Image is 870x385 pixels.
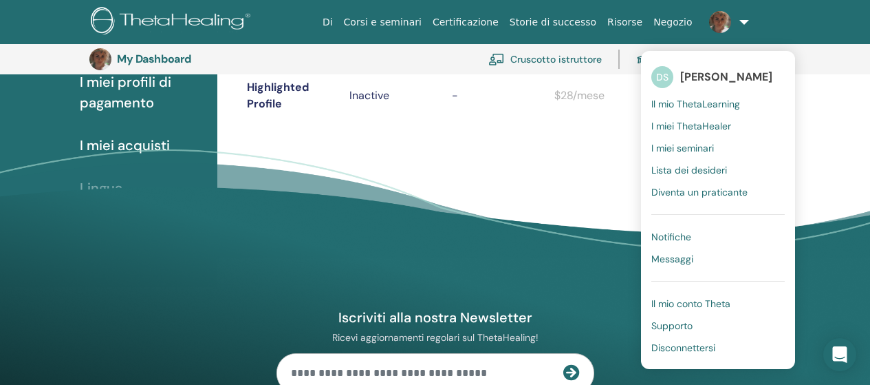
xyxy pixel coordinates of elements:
a: Storie di successo [504,10,602,35]
a: Diventa un praticante [651,181,785,203]
span: I miei acquisti [80,135,170,156]
div: Open Intercom Messenger [823,338,856,371]
a: Risorse [602,10,648,35]
a: I miei seminari [651,137,785,159]
span: Il mio ThetaLearning [651,98,740,110]
span: Diventa un praticante [651,186,748,198]
img: graduation-cap.svg [636,54,653,65]
a: Messaggi [651,248,785,270]
a: Cruscotto istruttore [488,44,602,74]
span: Supporto [651,320,693,332]
span: I miei seminari [651,142,714,154]
h3: My Dashboard [117,52,254,65]
span: $28/mese [554,88,605,103]
img: default.jpg [709,11,731,33]
img: chalkboard-teacher.svg [488,53,505,65]
a: Supporto [651,315,785,337]
a: I miei ThetaHealer [651,115,785,137]
span: I miei profili di pagamento [80,72,206,113]
a: Disconnettersi [651,337,785,359]
span: Il mio conto Theta [651,298,730,310]
span: - [452,88,458,103]
a: Negozio [648,10,697,35]
span: Messaggi [651,253,693,265]
a: Dashboard per studenti [636,44,767,74]
span: Disconnettersi [651,342,715,354]
span: Lista dei desideri [651,164,727,176]
a: Notifiche [651,226,785,248]
img: logo.png [91,7,255,38]
h4: Iscriviti alla nostra Newsletter [276,309,594,326]
a: Il mio conto Theta [651,293,785,315]
a: DS[PERSON_NAME] [651,61,785,93]
p: Inactive [349,87,438,104]
p: Ricevi aggiornamenti regolari sul ThetaHealing! [276,331,594,344]
a: Di [317,10,338,35]
a: Corsi e seminari [338,10,427,35]
img: default.jpg [89,48,111,70]
a: Certificazione [427,10,504,35]
span: I miei ThetaHealer [651,120,731,132]
span: [PERSON_NAME] [680,70,772,84]
span: DS [651,66,673,88]
a: Il mio ThetaLearning [651,93,785,115]
span: Notifiche [651,231,691,243]
td: Highlighted Profile [240,72,342,119]
a: Lista dei desideri [651,159,785,181]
